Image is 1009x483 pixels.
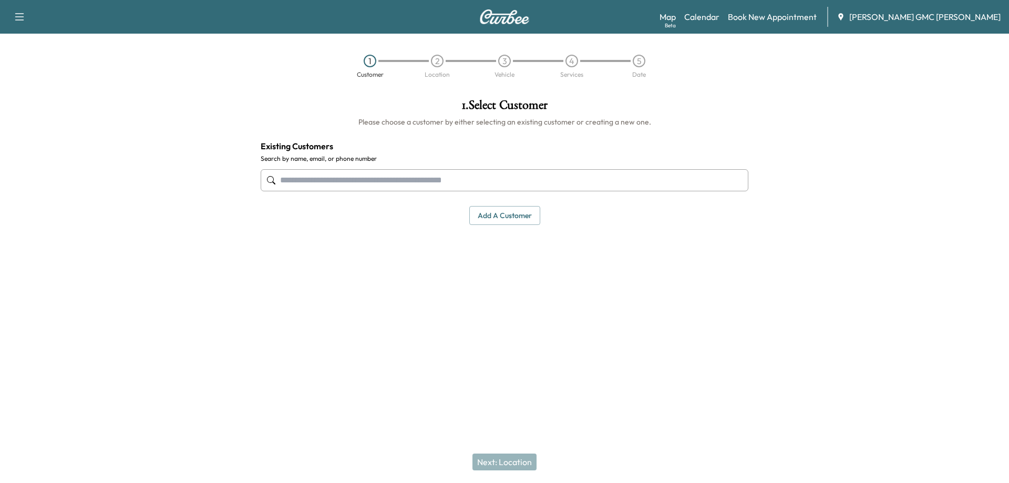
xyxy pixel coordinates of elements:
label: Search by name, email, or phone number [261,155,748,163]
div: 3 [498,55,511,67]
a: MapBeta [660,11,676,23]
a: Calendar [684,11,719,23]
div: Services [560,71,583,78]
h4: Existing Customers [261,140,748,152]
img: Curbee Logo [479,9,530,24]
div: Date [632,71,646,78]
div: Location [425,71,450,78]
h1: 1 . Select Customer [261,99,748,117]
button: Add a customer [469,206,540,225]
div: Beta [665,22,676,29]
div: 2 [431,55,444,67]
div: Customer [357,71,384,78]
div: 5 [633,55,645,67]
h6: Please choose a customer by either selecting an existing customer or creating a new one. [261,117,748,127]
div: Vehicle [495,71,514,78]
a: Book New Appointment [728,11,817,23]
div: 4 [565,55,578,67]
div: 1 [364,55,376,67]
span: [PERSON_NAME] GMC [PERSON_NAME] [849,11,1001,23]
